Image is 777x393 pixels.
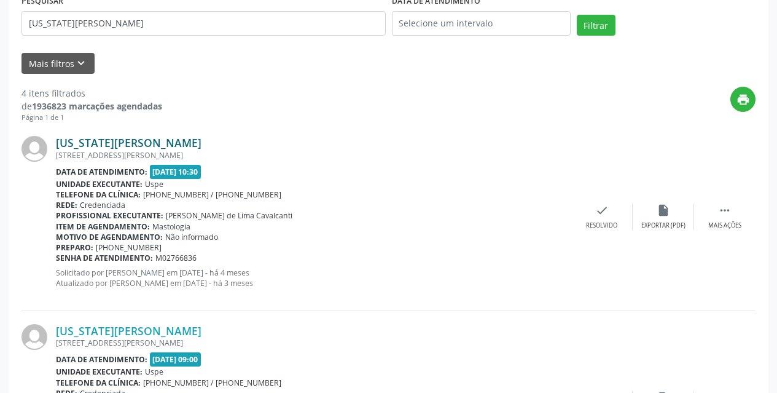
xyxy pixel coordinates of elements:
b: Senha de atendimento: [56,253,153,263]
span: Uspe [145,179,163,189]
div: Mais ações [708,221,741,230]
div: Página 1 de 1 [21,113,162,123]
img: img [21,136,47,162]
b: Data de atendimento: [56,167,147,177]
span: Uspe [145,367,163,377]
i: keyboard_arrow_down [74,57,88,70]
a: [US_STATE][PERSON_NAME] [56,136,201,149]
a: [US_STATE][PERSON_NAME] [56,324,201,338]
span: Não informado [165,232,218,242]
img: img [21,324,47,350]
div: [STREET_ADDRESS][PERSON_NAME] [56,150,571,161]
button: print [730,87,756,112]
b: Unidade executante: [56,367,143,377]
b: Telefone da clínica: [56,378,141,388]
b: Unidade executante: [56,179,143,189]
span: Mastologia [152,221,190,232]
i:  [718,204,732,217]
b: Data de atendimento: [56,354,147,365]
b: Rede: [56,200,77,210]
i: insert_drive_file [657,204,670,217]
div: Exportar (PDF) [641,221,685,230]
span: [PERSON_NAME] de Lima Cavalcanti [166,210,292,221]
span: [PHONE_NUMBER] / [PHONE_NUMBER] [143,189,281,200]
span: [DATE] 09:00 [150,352,201,367]
button: Filtrar [577,15,615,36]
b: Motivo de agendamento: [56,232,163,242]
span: [DATE] 10:30 [150,165,201,179]
b: Preparo: [56,242,93,253]
div: [STREET_ADDRESS][PERSON_NAME] [56,338,571,348]
span: [PHONE_NUMBER] [96,242,162,253]
button: Mais filtroskeyboard_arrow_down [21,53,95,74]
span: Credenciada [80,200,125,210]
b: Profissional executante: [56,210,163,221]
span: M02766836 [155,253,197,263]
p: Solicitado por [PERSON_NAME] em [DATE] - há 4 meses Atualizado por [PERSON_NAME] em [DATE] - há 3... [56,268,571,288]
i: check [595,204,609,217]
i: print [736,93,750,106]
span: [PHONE_NUMBER] / [PHONE_NUMBER] [143,378,281,388]
b: Telefone da clínica: [56,189,141,200]
div: 4 itens filtrados [21,87,162,100]
b: Item de agendamento: [56,221,150,232]
div: de [21,100,162,113]
input: Nome, código do beneficiário ou CPF [21,11,386,36]
strong: 1936823 marcações agendadas [32,100,162,112]
div: Resolvido [586,221,617,230]
input: Selecione um intervalo [392,11,571,36]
